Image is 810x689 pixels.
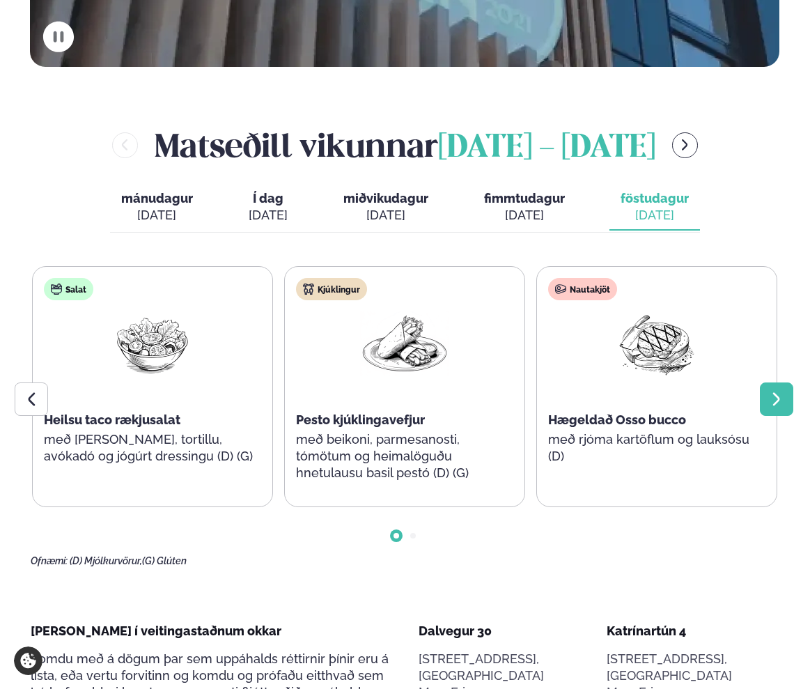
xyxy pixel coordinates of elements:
[612,311,701,376] img: Beef-Meat.png
[484,191,565,206] span: fimmtudagur
[70,555,142,566] span: (D) Mjólkurvörur,
[14,647,42,675] a: Cookie settings
[249,190,288,207] span: Í dag
[51,284,62,295] img: salad.svg
[31,624,281,638] span: [PERSON_NAME] í veitingastaðnum okkar
[621,207,689,224] div: [DATE]
[419,623,591,640] div: Dalvegur 30
[394,533,399,539] span: Go to slide 1
[360,311,449,376] img: Wraps.png
[121,191,193,206] span: mánudagur
[555,284,566,295] img: beef.svg
[484,207,565,224] div: [DATE]
[112,132,138,158] button: menu-btn-left
[419,651,591,684] p: [STREET_ADDRESS], [GEOGRAPHIC_DATA]
[548,412,686,427] span: Hægeldað Osso bucco
[237,185,299,231] button: Í dag [DATE]
[343,207,428,224] div: [DATE]
[31,555,68,566] span: Ofnæmi:
[44,278,93,300] div: Salat
[607,651,779,684] p: [STREET_ADDRESS], [GEOGRAPHIC_DATA]
[303,284,314,295] img: chicken.svg
[142,555,187,566] span: (G) Glúten
[108,311,197,376] img: Salad.png
[607,623,779,640] div: Katrínartún 4
[548,431,765,465] p: með rjóma kartöflum og lauksósu (D)
[110,185,204,231] button: mánudagur [DATE]
[473,185,576,231] button: fimmtudagur [DATE]
[332,185,439,231] button: miðvikudagur [DATE]
[249,207,288,224] div: [DATE]
[121,207,193,224] div: [DATE]
[672,132,698,158] button: menu-btn-right
[621,191,689,206] span: föstudagur
[44,412,180,427] span: Heilsu taco rækjusalat
[296,431,513,481] p: með beikoni, parmesanosti, tómötum og heimalöguðu hnetulausu basil pestó (D) (G)
[548,278,617,300] div: Nautakjöt
[296,412,425,427] span: Pesto kjúklingavefjur
[155,123,655,168] h2: Matseðill vikunnar
[296,278,367,300] div: Kjúklingur
[44,431,261,465] p: með [PERSON_NAME], tortillu, avókadó og jógúrt dressingu (D) (G)
[609,185,700,231] button: föstudagur [DATE]
[343,191,428,206] span: miðvikudagur
[410,533,416,539] span: Go to slide 2
[438,133,655,164] span: [DATE] - [DATE]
